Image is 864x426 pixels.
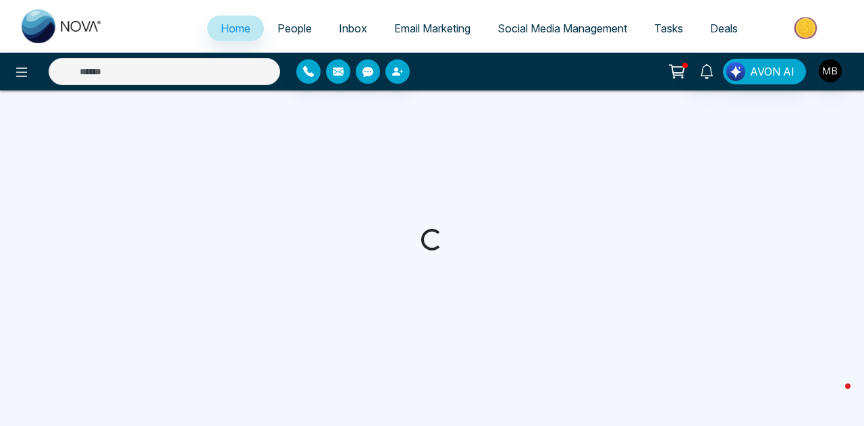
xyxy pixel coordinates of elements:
span: Home [221,22,250,35]
button: AVON AI [723,59,806,84]
img: Market-place.gif [758,13,856,43]
a: Email Marketing [381,16,484,41]
span: Social Media Management [497,22,627,35]
a: Inbox [325,16,381,41]
span: Inbox [339,22,367,35]
a: Deals [697,16,751,41]
span: Deals [710,22,738,35]
span: People [277,22,312,35]
img: Nova CRM Logo [22,9,103,43]
span: Email Marketing [394,22,470,35]
iframe: Intercom live chat [818,380,850,412]
span: AVON AI [750,63,794,80]
img: Lead Flow [726,62,745,81]
a: People [264,16,325,41]
a: Home [207,16,264,41]
span: Tasks [654,22,683,35]
a: Social Media Management [484,16,641,41]
img: User Avatar [819,59,842,82]
a: Tasks [641,16,697,41]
